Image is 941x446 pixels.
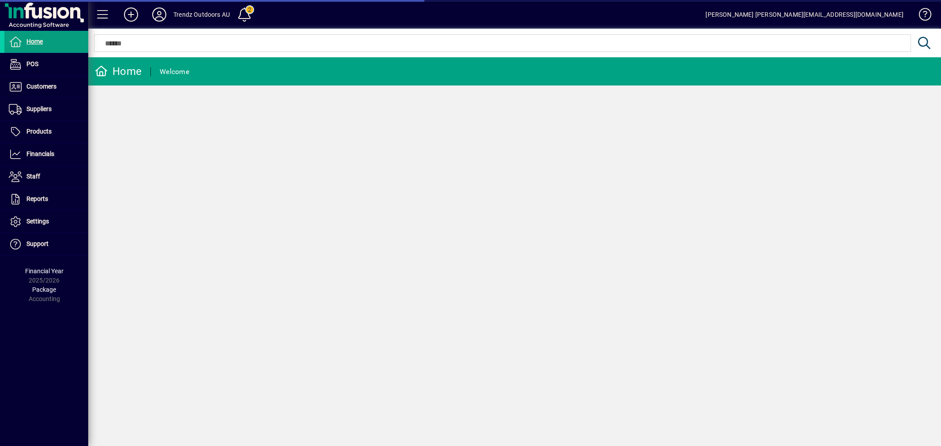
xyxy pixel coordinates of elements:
span: Financials [26,150,54,157]
button: Add [117,7,145,22]
span: Products [26,128,52,135]
span: Financial Year [25,268,64,275]
a: Support [4,233,88,255]
button: Profile [145,7,173,22]
span: Package [32,286,56,293]
span: POS [26,60,38,67]
a: Staff [4,166,88,188]
a: Reports [4,188,88,210]
a: POS [4,53,88,75]
a: Suppliers [4,98,88,120]
span: Support [26,240,49,247]
span: Customers [26,83,56,90]
span: Home [26,38,43,45]
a: Products [4,121,88,143]
div: Home [95,64,142,78]
a: Knowledge Base [912,2,930,30]
div: Trendz Outdoors AU [173,7,230,22]
a: Financials [4,143,88,165]
span: Staff [26,173,40,180]
span: Settings [26,218,49,225]
span: Suppliers [26,105,52,112]
div: Welcome [160,65,189,79]
span: Reports [26,195,48,202]
div: [PERSON_NAME] [PERSON_NAME][EMAIL_ADDRESS][DOMAIN_NAME] [705,7,904,22]
a: Settings [4,211,88,233]
a: Customers [4,76,88,98]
